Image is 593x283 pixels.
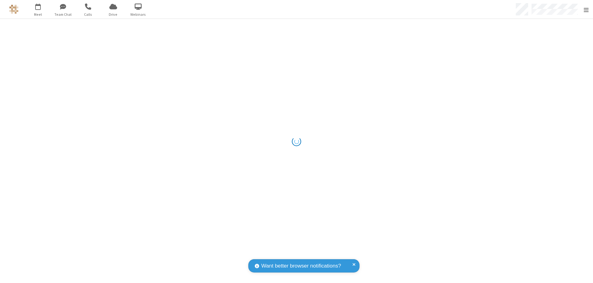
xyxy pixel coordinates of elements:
[27,12,50,17] span: Meet
[9,5,19,14] img: QA Selenium DO NOT DELETE OR CHANGE
[102,12,125,17] span: Drive
[127,12,150,17] span: Webinars
[261,262,341,270] span: Want better browser notifications?
[77,12,100,17] span: Calls
[52,12,75,17] span: Team Chat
